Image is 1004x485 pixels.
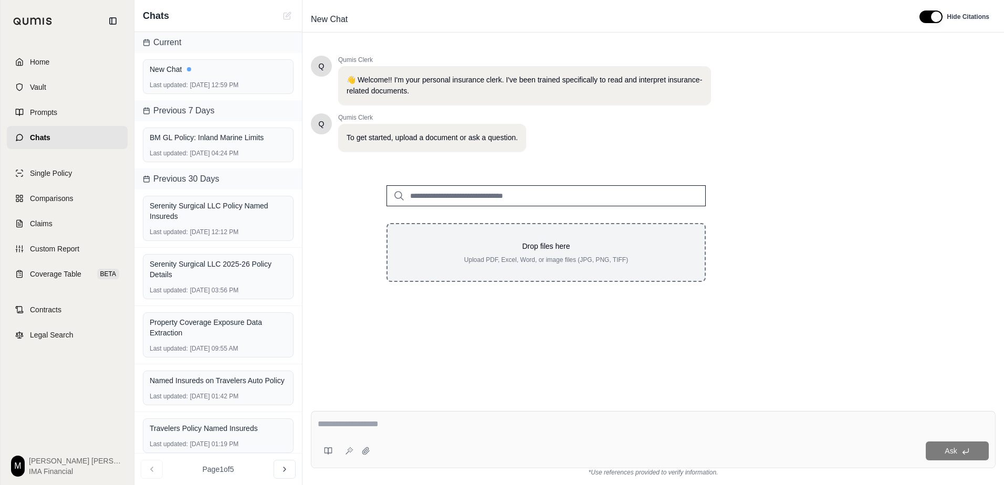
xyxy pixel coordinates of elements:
[150,81,287,89] div: [DATE] 12:59 PM
[347,75,703,97] p: 👋 Welcome!! I'm your personal insurance clerk. I've been trained specifically to read and interpr...
[150,317,287,338] div: Property Coverage Exposure Data Extraction
[150,228,287,236] div: [DATE] 12:12 PM
[150,440,188,448] span: Last updated:
[319,119,325,129] span: Hello
[150,201,287,222] div: Serenity Surgical LLC Policy Named Insureds
[30,193,73,204] span: Comparisons
[7,237,128,260] a: Custom Report
[29,456,123,466] span: [PERSON_NAME] [PERSON_NAME]
[30,269,81,279] span: Coverage Table
[30,330,74,340] span: Legal Search
[143,8,169,23] span: Chats
[7,323,128,346] a: Legal Search
[150,423,287,434] div: Travelers Policy Named Insureds
[7,50,128,73] a: Home
[338,56,711,64] span: Qumis Clerk
[7,298,128,321] a: Contracts
[134,168,302,189] div: Previous 30 Days
[104,13,121,29] button: Collapse sidebar
[307,11,907,28] div: Edit Title
[7,212,128,235] a: Claims
[30,82,46,92] span: Vault
[97,269,119,279] span: BETA
[13,17,53,25] img: Qumis Logo
[945,447,957,455] span: Ask
[30,57,49,67] span: Home
[7,126,128,149] a: Chats
[7,101,128,124] a: Prompts
[30,304,61,315] span: Contracts
[926,441,989,460] button: Ask
[7,76,128,99] a: Vault
[319,61,325,71] span: Hello
[150,286,188,294] span: Last updated:
[150,440,287,448] div: [DATE] 01:19 PM
[30,218,53,229] span: Claims
[404,241,688,251] p: Drop files here
[150,81,188,89] span: Last updated:
[150,392,287,400] div: [DATE] 01:42 PM
[281,9,294,22] button: New Chat
[338,113,526,122] span: Qumis Clerk
[150,344,188,353] span: Last updated:
[30,244,79,254] span: Custom Report
[404,256,688,264] p: Upload PDF, Excel, Word, or image files (JPG, PNG, TIFF)
[203,464,234,475] span: Page 1 of 5
[150,64,287,75] div: New Chat
[30,132,50,143] span: Chats
[11,456,25,477] div: M
[311,468,996,477] div: *Use references provided to verify information.
[134,32,302,53] div: Current
[150,149,287,157] div: [DATE] 04:24 PM
[150,149,188,157] span: Last updated:
[7,187,128,210] a: Comparisons
[29,466,123,477] span: IMA Financial
[150,228,188,236] span: Last updated:
[134,100,302,121] div: Previous 7 Days
[947,13,989,21] span: Hide Citations
[7,162,128,185] a: Single Policy
[150,259,287,280] div: Serenity Surgical LLC 2025-26 Policy Details
[307,11,352,28] span: New Chat
[150,286,287,294] div: [DATE] 03:56 PM
[150,392,188,400] span: Last updated:
[150,344,287,353] div: [DATE] 09:55 AM
[150,375,287,386] div: Named Insureds on Travelers Auto Policy
[347,132,518,143] p: To get started, upload a document or ask a question.
[150,132,287,143] div: BM GL Policy: Inland Marine Limits
[30,168,72,178] span: Single Policy
[30,107,57,118] span: Prompts
[7,262,128,286] a: Coverage TableBETA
